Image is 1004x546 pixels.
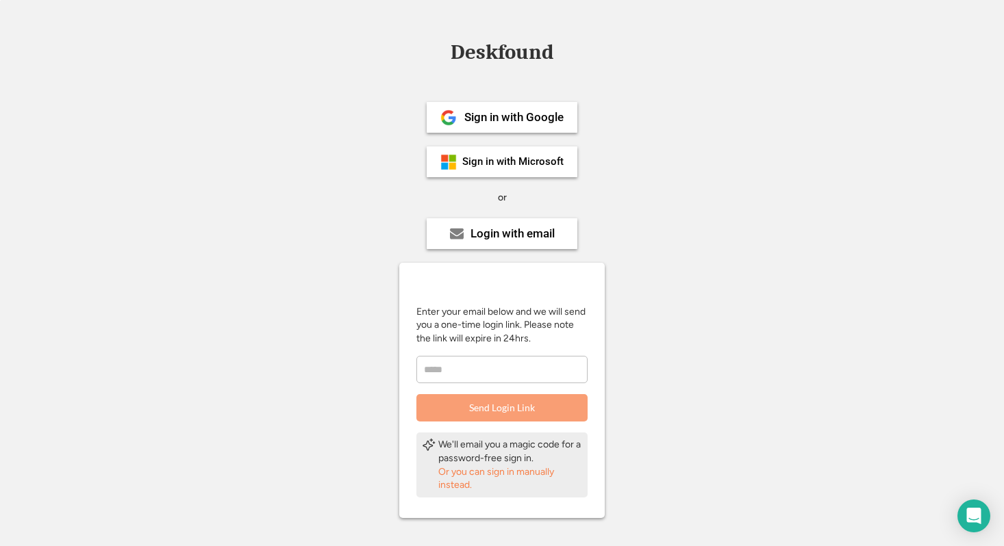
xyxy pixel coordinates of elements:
[498,191,507,205] div: or
[440,109,457,126] img: 1024px-Google__G__Logo.svg.png
[438,465,582,492] div: Or you can sign in manually instead.
[444,42,560,63] div: Deskfound
[416,305,588,346] div: Enter your email below and we will send you a one-time login link. Please note the link will expi...
[464,112,564,123] div: Sign in with Google
[957,499,990,532] div: Open Intercom Messenger
[440,154,457,170] img: ms-symbollockup_mssymbol_19.png
[462,157,564,167] div: Sign in with Microsoft
[416,394,588,421] button: Send Login Link
[470,228,555,239] div: Login with email
[438,438,582,465] div: We'll email you a magic code for a password-free sign in.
